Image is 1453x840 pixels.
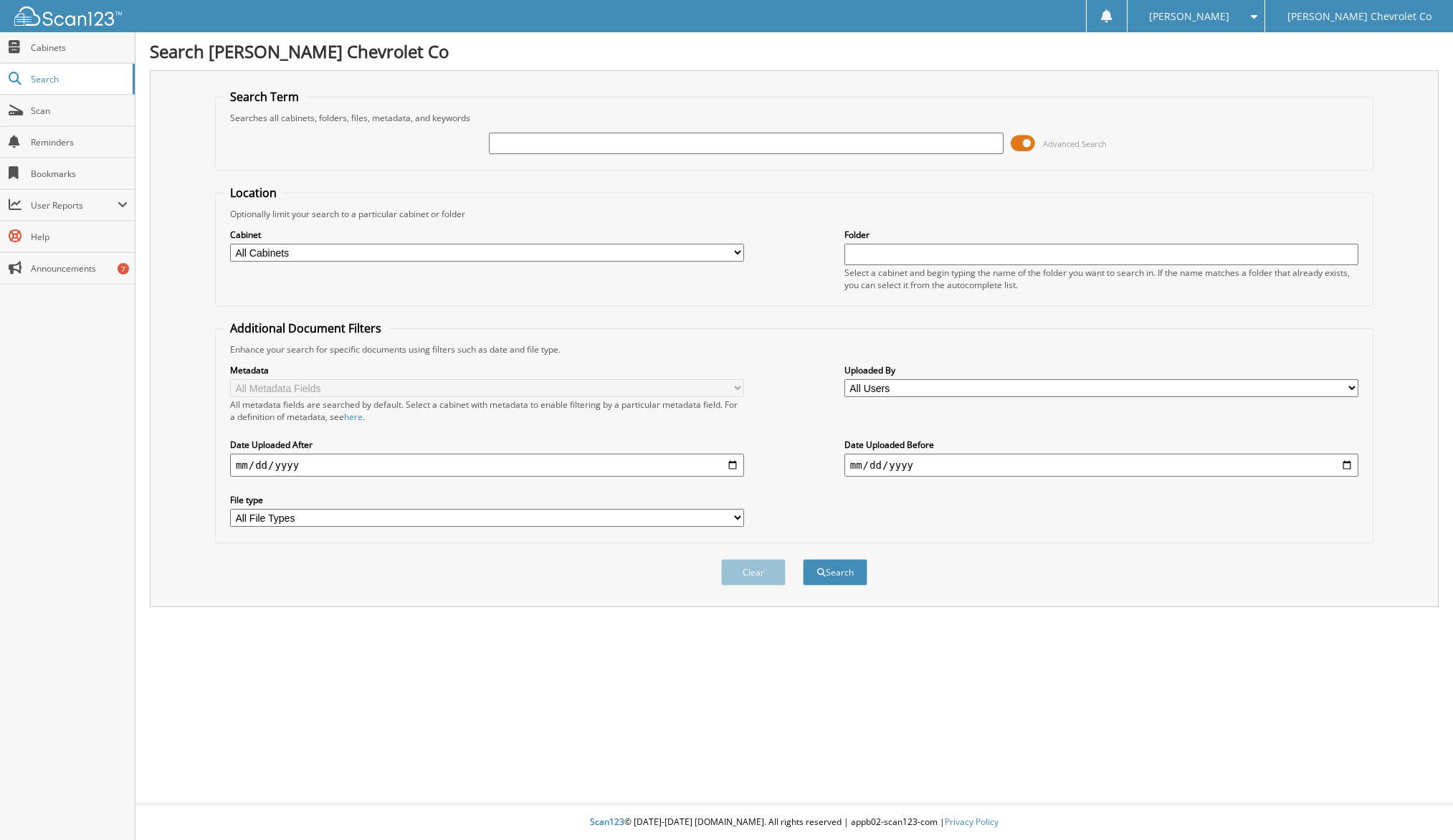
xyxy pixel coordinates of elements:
span: [PERSON_NAME] Chevrolet Co [1287,12,1431,21]
label: Metadata [230,364,744,376]
button: Search [803,559,867,586]
label: Uploaded By [844,364,1358,376]
span: [PERSON_NAME] [1149,12,1229,21]
label: Date Uploaded After [230,439,744,451]
span: Announcements [31,262,128,275]
h1: Search [PERSON_NAME] Chevrolet Co [150,39,1439,63]
span: Advanced Search [1043,138,1107,149]
span: Help [31,231,128,243]
div: 7 [118,263,129,275]
div: Select a cabinet and begin typing the name of the folder you want to search in. If the name match... [844,267,1358,291]
label: File type [230,494,744,506]
legend: Additional Document Filters [223,320,389,336]
span: Scan [31,105,128,117]
div: © [DATE]-[DATE] [DOMAIN_NAME]. All rights reserved | appb02-scan123-com | [135,805,1453,840]
span: Reminders [31,136,128,148]
span: Bookmarks [31,168,128,180]
input: end [844,454,1358,477]
input: start [230,454,744,477]
span: Search [31,73,125,85]
div: Searches all cabinets, folders, files, metadata, and keywords [223,112,1366,124]
legend: Location [223,185,284,201]
legend: Search Term [223,89,306,105]
img: scan123-logo-white.svg [14,6,122,26]
span: Scan123 [590,816,624,828]
div: All metadata fields are searched by default. Select a cabinet with metadata to enable filtering b... [230,398,744,423]
label: Folder [844,229,1358,241]
button: Clear [721,559,786,586]
span: User Reports [31,199,118,211]
div: Enhance your search for specific documents using filters such as date and file type. [223,343,1366,355]
span: Cabinets [31,42,128,54]
a: here [344,411,363,423]
label: Date Uploaded Before [844,439,1358,451]
label: Cabinet [230,229,744,241]
a: Privacy Policy [945,816,999,828]
div: Optionally limit your search to a particular cabinet or folder [223,208,1366,220]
